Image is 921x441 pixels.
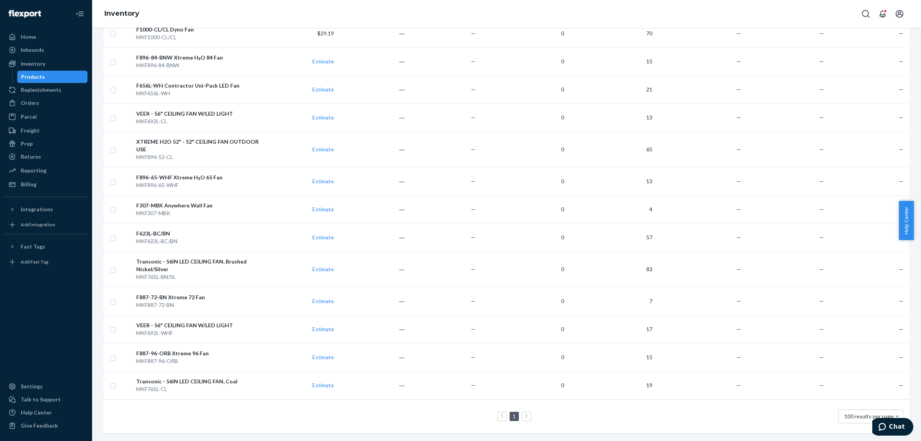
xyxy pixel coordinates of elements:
span: — [899,58,903,65]
button: Talk to Support [5,393,87,406]
span: — [819,178,824,184]
div: MKF692L-WHF [136,329,263,337]
span: — [899,298,903,304]
a: Estimate [312,178,334,184]
a: Orders [5,97,87,109]
td: 57 [567,223,656,251]
td: ― [337,103,408,131]
td: 4 [567,195,656,223]
td: 65 [567,131,656,167]
td: ― [337,167,408,195]
a: Inbounds [5,44,87,56]
button: Open Search Box [858,6,873,22]
div: MKF1000-CL/CL [136,33,263,41]
a: Add Integration [5,219,87,231]
div: MKF896-52-CL [136,153,263,161]
button: Open notifications [875,6,890,22]
a: Estimate [312,326,334,332]
div: Freight [21,127,40,134]
td: 0 [479,167,567,195]
span: — [471,298,475,304]
span: — [819,354,824,360]
a: Parcel [5,111,87,123]
div: MKF307-MBK [136,209,263,217]
div: VEER - 56" CEILING FAN W/LED LIGHT [136,110,263,118]
td: 19 [567,371,656,399]
span: — [471,178,475,184]
span: — [899,354,903,360]
button: Close Navigation [72,6,87,22]
ol: breadcrumbs [98,3,145,25]
a: Billing [5,178,87,191]
a: Page 1 is your current page [511,413,517,419]
td: 0 [479,75,567,103]
a: Estimate [312,234,334,240]
a: Estimate [312,354,334,360]
span: — [899,234,903,240]
span: — [736,146,741,153]
iframe: Opens a widget where you can chat to one of our agents [872,418,913,437]
div: Add Integration [21,221,55,228]
span: — [736,354,741,360]
span: — [471,58,475,65]
a: Estimate [312,58,334,65]
button: Give Feedback [5,419,87,432]
div: F896-84-BNW Xtreme H₂O 84 Fan [136,54,263,61]
a: Reporting [5,164,87,177]
td: 21 [567,75,656,103]
span: — [819,234,824,240]
a: Home [5,31,87,43]
span: $29.19 [317,30,334,36]
td: 0 [479,131,567,167]
span: — [736,298,741,304]
a: Replenishments [5,84,87,96]
span: — [819,382,824,388]
td: ― [337,75,408,103]
td: 0 [479,223,567,251]
div: MKF887-96-ORB [136,357,263,365]
a: Estimate [312,382,334,388]
img: Flexport logo [8,10,41,18]
td: 13 [567,167,656,195]
span: — [471,382,475,388]
div: Transonic - 56IN LED CEILING FAN, Coal [136,378,263,385]
a: Returns [5,151,87,163]
div: VEER - 56" CEILING FAN W/LED LIGHT [136,322,263,329]
span: — [819,146,824,153]
a: Estimate [312,266,334,272]
button: Fast Tags [5,240,87,253]
td: 0 [479,103,567,131]
div: Inventory [21,60,45,68]
div: MKF765L-BN/SL [136,273,263,281]
a: Estimate [312,146,334,153]
span: — [736,58,741,65]
div: Transonic - 56IN LED CEILING FAN, Brushed Nickel/Silver [136,258,263,273]
span: — [736,86,741,93]
span: — [899,266,903,272]
span: — [819,30,824,36]
span: — [736,326,741,332]
span: — [736,234,741,240]
span: — [471,30,475,36]
td: 0 [479,315,567,343]
span: — [899,178,903,184]
a: Inventory [5,58,87,70]
td: ― [337,343,408,371]
button: Open account menu [892,6,907,22]
div: Parcel [21,113,37,121]
div: Returns [21,153,41,161]
span: — [819,206,824,212]
span: — [899,86,903,93]
div: F887-72-BN Xtreme 72 Fan [136,293,263,301]
td: 7 [567,287,656,315]
span: — [471,354,475,360]
div: Home [21,33,36,41]
div: XTREME H2O 52" - 52" CEILING FAN OUTDOOR USE [136,138,263,153]
div: Reporting [21,167,46,174]
span: — [471,114,475,121]
div: Prep [21,140,33,148]
div: Add Fast Tag [21,259,48,265]
td: 17 [567,315,656,343]
td: 0 [479,287,567,315]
